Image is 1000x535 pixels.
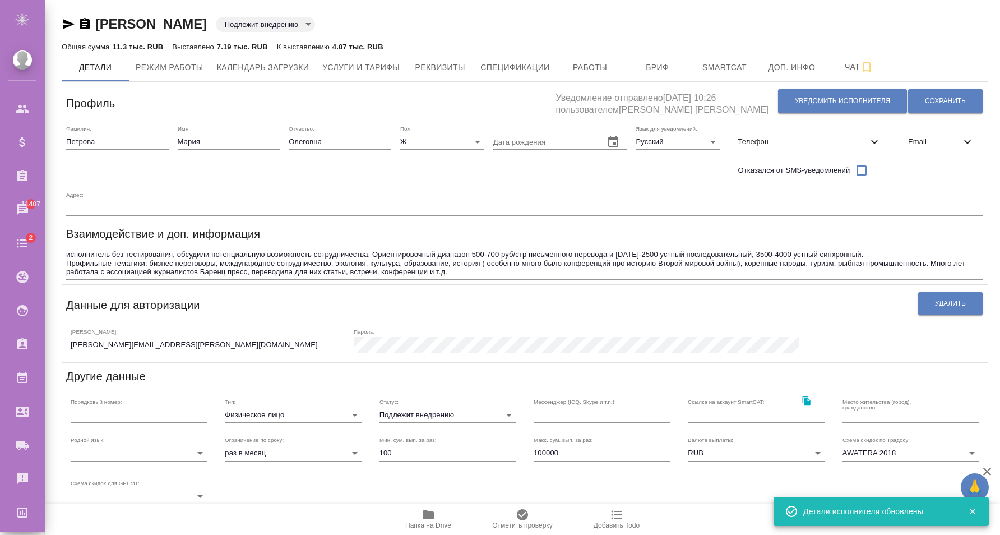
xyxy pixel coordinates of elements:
[965,476,984,499] span: 🙏
[803,506,951,517] div: Детали исполнителя обновлены
[631,61,684,75] span: Бриф
[3,229,42,257] a: 2
[66,250,983,276] textarea: исполнитель без тестирования, обсудили потенциальную возможность сотрудничества. Ориентировочный ...
[413,61,467,75] span: Реквизиты
[918,292,983,315] button: Удалить
[66,225,260,243] h6: Взаимодействие и доп. информация
[66,367,146,385] h6: Другие данные
[62,43,112,51] p: Общая сумма
[400,126,412,131] label: Пол:
[78,17,91,31] button: Скопировать ссылку
[172,43,217,51] p: Выставлено
[555,86,777,116] h5: Уведомление отправлено [DATE] 10:26 пользователем [PERSON_NAME] [PERSON_NAME]
[22,232,39,243] span: 2
[332,43,383,51] p: 4.07 тыс. RUB
[71,480,140,486] label: Схема скидок для GPEMT:
[795,390,818,413] button: Скопировать ссылку
[636,126,697,131] label: Язык для уведомлений:
[405,522,451,529] span: Папка на Drive
[225,407,361,423] div: Физическое лицо
[961,506,984,516] button: Закрыть
[400,134,484,150] div: Ж
[217,61,309,75] span: Календарь загрузки
[925,96,966,106] span: Сохранить
[935,299,966,308] span: Удалить
[66,94,115,112] h6: Профиль
[480,61,549,75] span: Спецификации
[289,126,314,131] label: Отчество:
[277,43,332,51] p: К выставлению
[688,437,733,443] label: Валюта выплаты:
[112,43,163,51] p: 11.3 тыс. RUB
[908,89,983,113] button: Сохранить
[563,61,617,75] span: Работы
[71,437,105,443] label: Родной язык:
[71,329,118,335] label: [PERSON_NAME]:
[217,43,268,51] p: 7.19 тыс. RUB
[322,61,400,75] span: Услуги и тарифы
[225,445,361,461] div: раз в месяц
[842,399,945,410] label: Место жительства (город), гражданство:
[729,130,890,154] div: Телефон
[534,399,616,404] label: Мессенджер (ICQ, Skype и т.п.):
[842,445,979,461] div: AWATERA 2018
[66,126,91,131] label: Фамилия:
[136,61,203,75] span: Режим работы
[221,20,302,29] button: Подлежит внедрению
[62,17,75,31] button: Скопировать ссылку для ЯМессенджера
[379,437,437,443] label: Мин. сум. вып. за раз:
[832,60,886,74] span: Чат
[66,296,200,314] h6: Данные для авторизации
[688,445,824,461] div: RUB
[961,473,989,501] button: 🙏
[778,89,907,113] button: Уведомить исполнителя
[66,192,84,197] label: Адрес:
[354,329,374,335] label: Пароль:
[71,399,122,404] label: Порядковый номер:
[68,61,122,75] span: Детали
[15,199,47,210] span: 11407
[216,17,315,32] div: Подлежит внедрению
[381,504,475,535] button: Папка на Drive
[688,399,765,404] label: Ссылка на аккаунт SmartCAT:
[698,61,752,75] span: Smartcat
[225,437,284,443] label: Ограничение по сроку:
[765,61,819,75] span: Доп. инфо
[475,504,570,535] button: Отметить проверку
[594,522,640,529] span: Добавить Todo
[95,16,207,31] a: [PERSON_NAME]
[178,126,190,131] label: Имя:
[379,407,516,423] div: Подлежит внедрению
[534,437,593,443] label: Макс. сум. вып. за раз:
[225,399,235,404] label: Тип:
[636,134,720,150] div: Русский
[738,136,868,147] span: Телефон
[492,522,552,529] span: Отметить проверку
[842,437,910,443] label: Схема скидок по Традосу:
[379,399,399,404] label: Статус:
[570,504,664,535] button: Добавить Todo
[899,130,983,154] div: Email
[3,196,42,224] a: 11407
[795,96,890,106] span: Уведомить исполнителя
[738,165,850,176] span: Отказался от SMS-уведомлений
[908,136,961,147] span: Email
